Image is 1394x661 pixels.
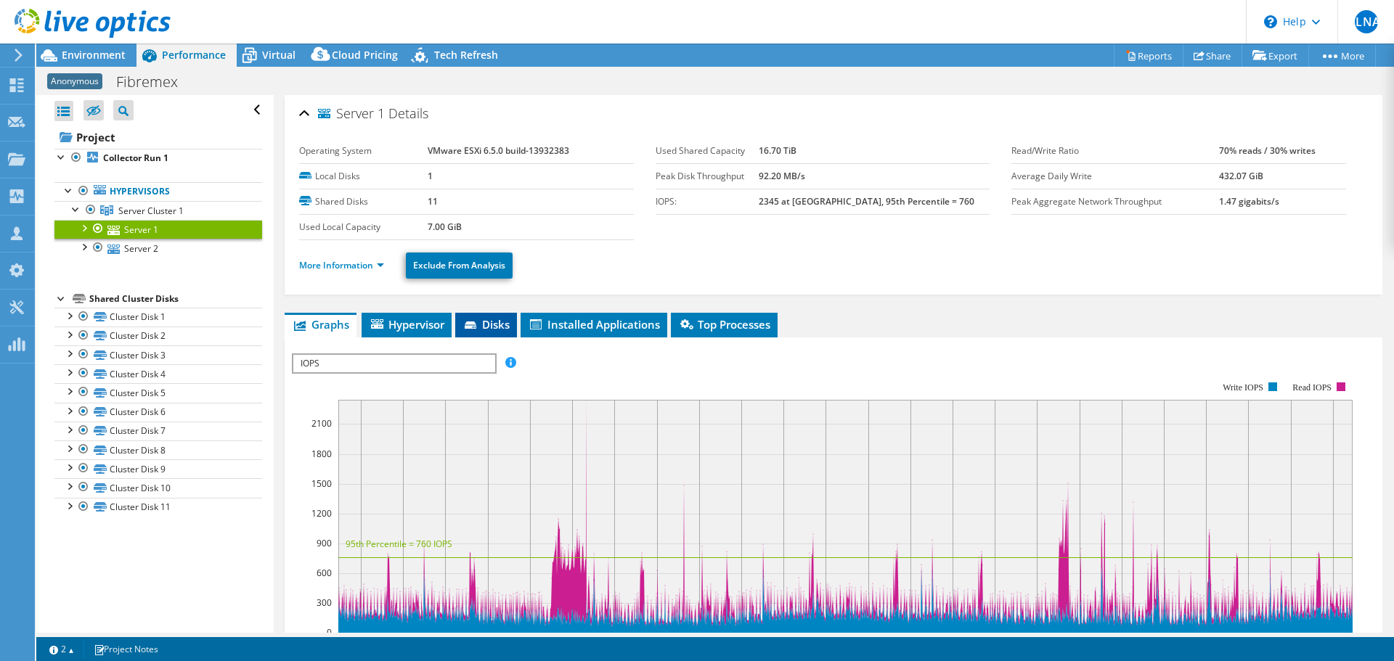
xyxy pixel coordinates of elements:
text: Write IOPS [1223,382,1263,393]
b: 1 [428,170,433,182]
label: Read/Write Ratio [1011,144,1219,158]
svg: \n [1264,15,1277,28]
span: JLNA [1355,10,1378,33]
a: Export [1242,44,1309,67]
span: Server Cluster 1 [118,205,184,217]
a: Cluster Disk 8 [54,440,262,459]
b: 70% reads / 30% writes [1219,144,1316,157]
span: Hypervisor [369,317,444,332]
a: Cluster Disk 5 [54,383,262,402]
b: 16.70 TiB [759,144,796,157]
text: 95th Percentile = 760 IOPS [346,538,452,550]
a: Server 1 [54,220,262,239]
span: IOPS [293,355,494,372]
label: Peak Disk Throughput [656,169,759,184]
span: Cloud Pricing [332,48,398,62]
label: Shared Disks [299,194,428,209]
b: VMware ESXi 6.5.0 build-13932383 [428,144,569,157]
a: Project [54,126,262,149]
b: 92.20 MB/s [759,170,805,182]
label: Used Local Capacity [299,220,428,234]
label: Local Disks [299,169,428,184]
a: More Information [299,259,384,271]
label: Peak Aggregate Network Throughput [1011,194,1219,209]
a: Cluster Disk 7 [54,422,262,440]
span: Anonymous [47,73,102,89]
label: Used Shared Capacity [656,144,759,158]
b: 11 [428,195,438,208]
a: Collector Run 1 [54,149,262,168]
text: 1500 [311,477,332,490]
a: Hypervisors [54,182,262,201]
span: Graphs [292,317,349,332]
a: Cluster Disk 11 [54,498,262,517]
span: Server 1 [318,107,385,121]
text: 600 [317,567,332,579]
span: Virtual [262,48,295,62]
span: Installed Applications [528,317,660,332]
a: 2 [39,640,84,658]
text: Read IOPS [1293,382,1332,393]
a: Cluster Disk 3 [54,345,262,364]
span: Top Processes [678,317,770,332]
label: Average Daily Write [1011,169,1219,184]
a: Share [1183,44,1242,67]
text: 1800 [311,448,332,460]
span: Disks [462,317,510,332]
a: Cluster Disk 4 [54,364,262,383]
text: 1200 [311,507,332,520]
text: 0 [327,626,332,639]
a: Cluster Disk 2 [54,327,262,345]
b: 1.47 gigabits/s [1219,195,1279,208]
b: 432.07 GiB [1219,170,1263,182]
label: IOPS: [656,194,759,209]
div: Shared Cluster Disks [89,290,262,308]
span: Tech Refresh [434,48,498,62]
b: 7.00 GiB [428,221,462,233]
h1: Fibremex [110,74,200,90]
text: 2100 [311,417,332,430]
a: Exclude From Analysis [406,253,513,279]
a: Cluster Disk 10 [54,478,262,497]
span: Details [388,104,428,122]
span: Environment [62,48,126,62]
a: Server 2 [54,239,262,258]
text: 300 [317,596,332,609]
a: Project Notes [83,640,168,658]
b: 2345 at [GEOGRAPHIC_DATA], 95th Percentile = 760 [759,195,974,208]
a: More [1308,44,1376,67]
a: Cluster Disk 6 [54,403,262,422]
a: Reports [1114,44,1183,67]
label: Operating System [299,144,428,158]
a: Cluster Disk 9 [54,459,262,478]
b: Collector Run 1 [103,152,168,164]
a: Server Cluster 1 [54,201,262,220]
text: 900 [317,537,332,549]
a: Cluster Disk 1 [54,308,262,327]
span: Performance [162,48,226,62]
